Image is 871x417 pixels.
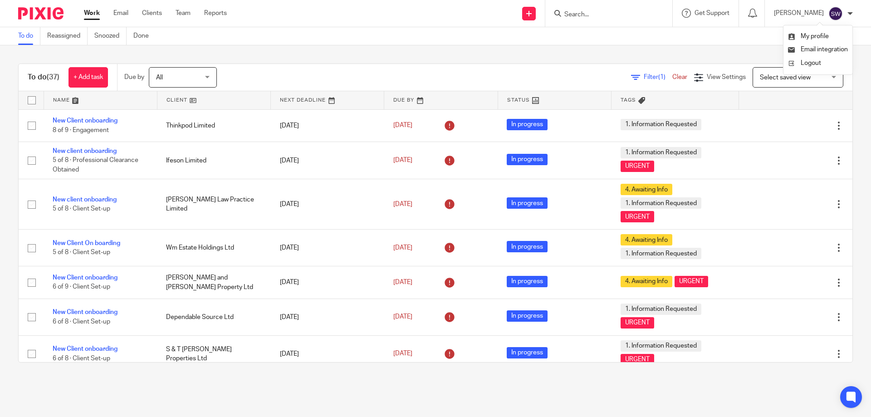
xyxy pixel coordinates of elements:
span: [DATE] [393,123,412,129]
a: New client onboarding [53,148,117,154]
span: 5 of 8 · Client Set-up [53,206,110,212]
span: 1. Information Requested [621,119,701,130]
span: In progress [507,310,548,322]
a: Done [133,27,156,45]
span: 5 of 8 · Professional Clearance Obtained [53,157,138,173]
h1: To do [28,73,59,82]
td: Ifeson Limited [157,142,270,179]
td: [DATE] [271,266,384,299]
img: svg%3E [828,6,843,21]
span: Get Support [695,10,729,16]
span: [DATE] [393,314,412,320]
a: Email [113,9,128,18]
td: [DATE] [271,299,384,335]
input: Search [563,11,645,19]
p: [PERSON_NAME] [774,9,824,18]
a: Reassigned [47,27,88,45]
span: 1. Information Requested [621,147,701,158]
td: [PERSON_NAME] Law Practice Limited [157,179,270,230]
span: [DATE] [393,279,412,285]
span: In progress [507,119,548,130]
a: New Client onboarding [53,309,117,315]
td: [DATE] [271,109,384,142]
span: 8 of 9 · Engagement [53,127,109,133]
span: [DATE] [393,201,412,207]
span: In progress [507,241,548,252]
td: Thinkpod Limited [157,109,270,142]
span: [DATE] [393,245,412,251]
a: + Add task [69,67,108,88]
img: Pixie [18,7,64,20]
a: Email integration [788,46,848,53]
span: My profile [801,33,829,39]
a: New Client onboarding [53,346,117,352]
a: Work [84,9,100,18]
a: Clients [142,9,162,18]
span: 4. Awaiting Info [621,276,672,287]
span: 1. Information Requested [621,340,701,352]
a: To do [18,27,40,45]
td: [DATE] [271,335,384,372]
a: My profile [788,33,829,39]
span: View Settings [707,74,746,80]
a: Logout [788,57,848,70]
td: [DATE] [271,179,384,230]
a: New client onboarding [53,196,117,203]
td: [PERSON_NAME] and [PERSON_NAME] Property Ltd [157,266,270,299]
p: Due by [124,73,144,82]
span: URGENT [621,211,654,222]
a: New Client onboarding [53,275,117,281]
span: In progress [507,347,548,358]
td: [DATE] [271,142,384,179]
a: New Client onboarding [53,118,117,124]
span: URGENT [675,276,708,287]
span: 6 of 9 · Client Set-up [53,284,110,290]
a: Reports [204,9,227,18]
a: Clear [672,74,687,80]
td: Wm Estate Holdings Ltd [157,230,270,266]
span: 6 of 8 · Client Set-up [53,319,110,325]
span: [DATE] [393,351,412,357]
span: Select saved view [760,74,811,81]
td: [DATE] [271,230,384,266]
span: 4. Awaiting Info [621,234,672,245]
span: URGENT [621,161,654,172]
span: Tags [621,98,636,103]
span: 1. Information Requested [621,304,701,315]
span: In progress [507,276,548,287]
a: Snoozed [94,27,127,45]
span: All [156,74,163,81]
td: S & T [PERSON_NAME] Properties Ltd [157,335,270,372]
span: 4. Awaiting Info [621,184,672,195]
span: In progress [507,197,548,209]
span: 5 of 8 · Client Set-up [53,250,110,256]
span: URGENT [621,317,654,329]
span: In progress [507,154,548,165]
span: URGENT [621,354,654,365]
span: Filter [644,74,672,80]
td: Dependable Source Ltd [157,299,270,335]
span: 6 of 8 · Client Set-up [53,355,110,362]
span: [DATE] [393,157,412,163]
span: 1. Information Requested [621,248,701,259]
span: Logout [801,60,821,66]
a: New Client On boarding [53,240,120,246]
span: 1. Information Requested [621,197,701,209]
span: Email integration [801,46,848,53]
span: (1) [658,74,665,80]
a: Team [176,9,191,18]
span: (37) [47,74,59,81]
